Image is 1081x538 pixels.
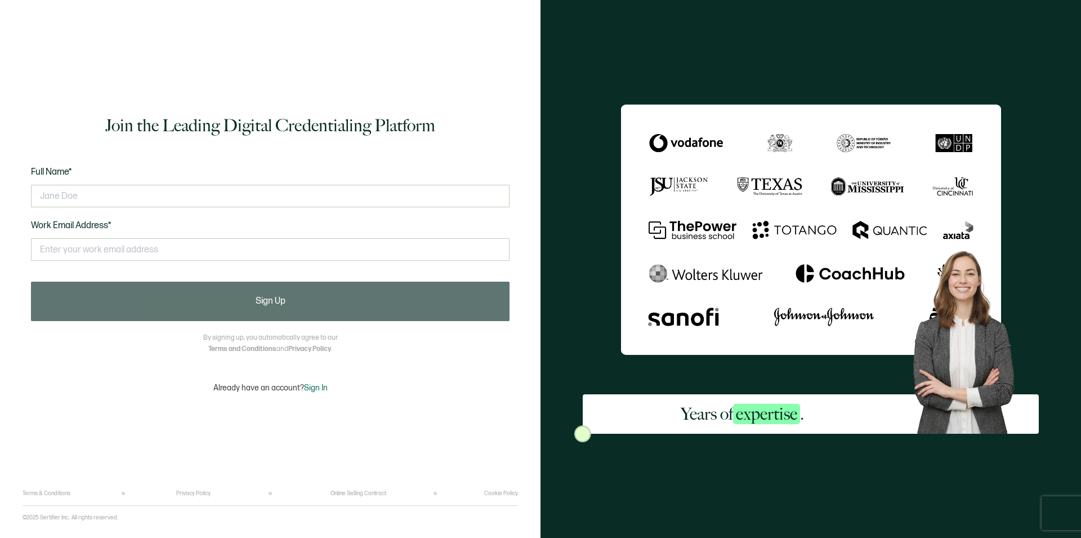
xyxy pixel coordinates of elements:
[484,490,518,497] a: Cookie Policy
[208,345,276,353] a: Terms and Conditions
[176,490,211,497] a: Privacy Policy
[31,282,510,321] button: Sign Up
[105,114,435,137] h1: Join the Leading Digital Credentialing Platform
[330,490,386,497] a: Online Selling Contract
[621,104,1001,355] img: Sertifier Signup - Years of <span class="strong-h">expertise</span>.
[256,297,285,306] span: Sign Up
[23,514,118,521] p: ©2025 Sertifier Inc.. All rights reserved.
[304,383,328,393] span: Sign In
[213,383,328,393] p: Already have an account?
[288,345,331,353] a: Privacy Policy
[733,404,800,424] span: expertise
[31,238,510,261] input: Enter your work email address
[31,185,510,207] input: Jane Doe
[31,167,72,177] span: Full Name*
[902,242,1039,434] img: Sertifier Signup - Years of <span class="strong-h">expertise</span>. Hero
[31,220,111,231] span: Work Email Address*
[23,490,70,497] a: Terms & Conditions
[203,332,338,355] p: By signing up, you automatically agree to our and .
[681,403,804,425] h2: Years of .
[574,425,591,442] img: Sertifier Signup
